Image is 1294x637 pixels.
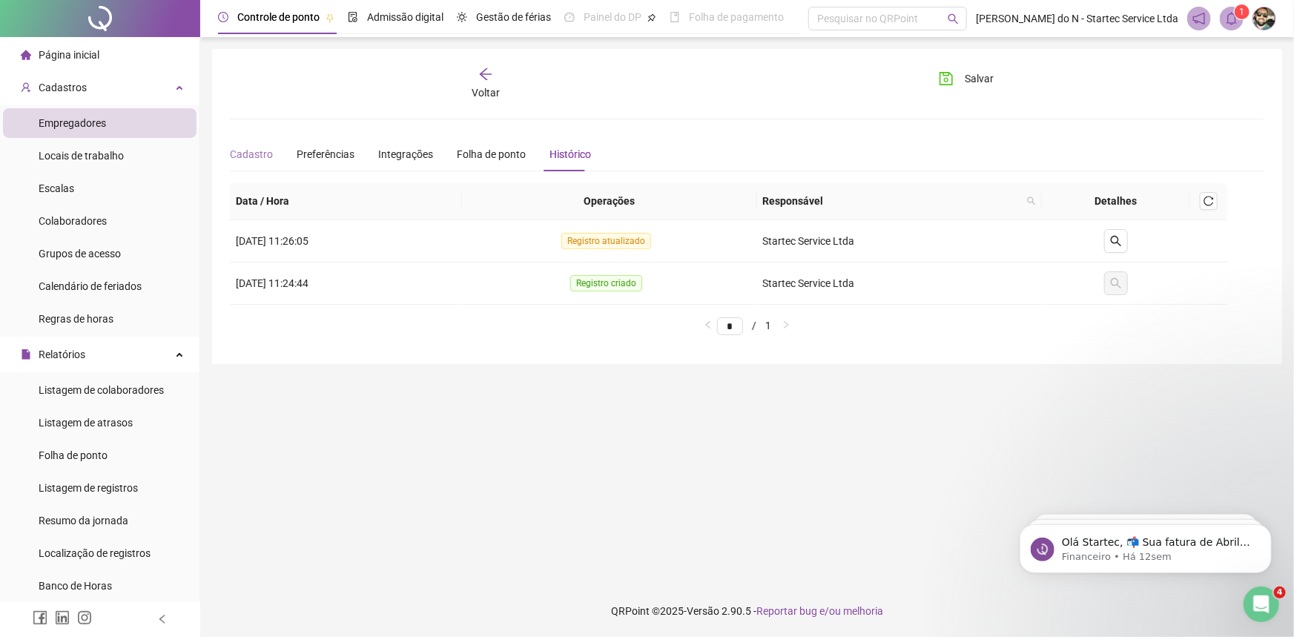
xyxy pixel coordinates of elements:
span: home [21,50,31,60]
span: Voltar [472,87,500,99]
span: Versão [687,605,719,617]
span: Folha de pagamento [689,11,784,23]
span: 1 [1240,7,1245,17]
span: notification [1192,12,1206,25]
iframe: Intercom live chat [1244,587,1279,622]
td: [DATE] 11:24:44 [230,263,462,305]
td: Startec Service Ltda [757,220,1042,263]
span: Empregadores [39,117,106,129]
span: Listagem de atrasos [39,417,133,429]
span: Resumo da jornada [39,515,128,527]
span: linkedin [55,610,70,625]
div: Histórico [549,146,591,162]
button: right [777,317,795,334]
span: right [782,320,790,329]
span: save [939,71,954,86]
button: left [699,317,717,334]
span: Painel do DP [584,11,641,23]
span: Escalas [39,182,74,194]
div: Cadastro [230,146,273,162]
span: Locais de trabalho [39,150,124,162]
iframe: Intercom notifications mensagem [997,493,1294,597]
span: file [21,349,31,360]
span: Localização de registros [39,547,151,559]
div: Folha de ponto [457,146,526,162]
li: Página anterior [699,317,717,334]
span: reload [1204,196,1214,206]
li: Próxima página [777,317,795,334]
img: 88623 [1253,7,1275,30]
span: / [752,320,756,331]
span: facebook [33,610,47,625]
span: arrow-left [478,67,493,82]
td: Startec Service Ltda [757,263,1042,305]
span: sun [457,12,467,22]
span: left [704,320,713,329]
span: file-done [348,12,358,22]
span: pushpin [647,13,656,22]
td: [DATE] 11:26:05 [230,220,462,263]
span: Página inicial [39,49,99,61]
span: Responsável [763,193,1021,209]
span: Calendário de feriados [39,280,142,292]
th: Operações [462,183,757,220]
th: Detalhes [1042,183,1190,220]
span: Banco de Horas [39,580,112,592]
span: Reportar bug e/ou melhoria [756,605,883,617]
span: Registro criado [570,275,642,291]
button: Salvar [928,67,1006,90]
span: clock-circle [218,12,228,22]
span: Cadastros [39,82,87,93]
span: Salvar [965,70,994,87]
span: Registro atualizado [561,233,651,249]
span: dashboard [564,12,575,22]
span: 4 [1274,587,1286,598]
span: instagram [77,610,92,625]
span: bell [1225,12,1238,25]
span: Preferências [297,148,354,160]
span: search [1110,235,1122,247]
span: book [670,12,680,22]
span: Folha de ponto [39,449,108,461]
span: Regras de horas [39,313,113,325]
span: search [1024,190,1039,212]
sup: 1 [1235,4,1250,19]
span: Controle de ponto [237,11,320,23]
span: search [948,13,959,24]
li: 1/1 [717,317,771,334]
th: Data / Hora [230,183,462,220]
span: Grupos de acesso [39,248,121,260]
span: Listagem de colaboradores [39,384,164,396]
span: Colaboradores [39,215,107,227]
span: [PERSON_NAME] do N - Startec Service Ltda [976,10,1178,27]
span: search [1027,197,1036,205]
span: Gestão de férias [476,11,551,23]
span: left [157,614,168,624]
footer: QRPoint © 2025 - 2.90.5 - [200,585,1294,637]
div: Integrações [378,146,433,162]
span: user-add [21,82,31,93]
span: pushpin [326,13,334,22]
span: Listagem de registros [39,482,138,494]
span: Admissão digital [367,11,443,23]
span: Relatórios [39,349,85,360]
